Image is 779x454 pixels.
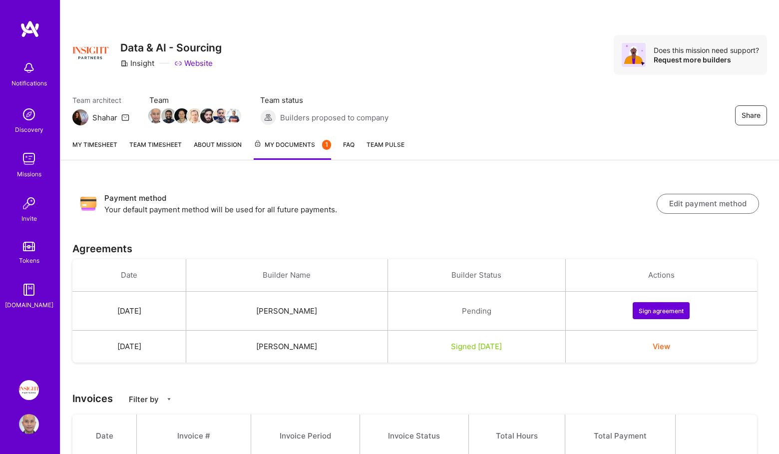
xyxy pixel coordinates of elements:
[72,393,767,405] h3: Invoices
[72,259,186,292] th: Date
[72,139,117,160] a: My timesheet
[80,196,96,212] img: Payment method
[121,113,129,121] i: icon Mail
[15,124,43,135] div: Discovery
[149,95,240,105] span: Team
[194,139,242,160] a: About Mission
[120,41,222,54] h3: Data & AI - Sourcing
[633,302,690,319] button: Sign agreement
[200,108,215,123] img: Team Member Avatar
[226,108,241,123] img: Team Member Avatar
[400,341,553,352] div: Signed [DATE]
[201,107,214,124] a: Team Member Avatar
[148,108,163,123] img: Team Member Avatar
[149,107,162,124] a: Team Member Avatar
[20,20,40,38] img: logo
[120,58,154,68] div: Insight
[72,331,186,363] td: [DATE]
[17,169,41,179] div: Missions
[622,43,646,67] img: Avatar
[104,192,657,204] h3: Payment method
[657,194,759,214] button: Edit payment method
[254,139,331,150] span: My Documents
[72,292,186,331] td: [DATE]
[254,139,331,160] a: My Documents1
[565,259,757,292] th: Actions
[19,193,39,213] img: Invite
[19,104,39,124] img: discovery
[213,108,228,123] img: Team Member Avatar
[162,107,175,124] a: Team Member Avatar
[19,414,39,434] img: User Avatar
[72,243,767,255] h3: Agreements
[16,380,41,400] a: Insight Partners: Data & AI - Sourcing
[19,255,39,266] div: Tokens
[400,306,553,316] div: Pending
[92,112,117,123] div: Shahar
[186,292,388,331] td: [PERSON_NAME]
[654,45,759,55] div: Does this mission need support?
[104,204,657,215] p: Your default payment method will be used for all future payments.
[11,78,47,88] div: Notifications
[260,95,389,105] span: Team status
[21,213,37,224] div: Invite
[186,259,388,292] th: Builder Name
[166,396,172,403] i: icon CaretDown
[367,141,404,148] span: Team Pulse
[175,107,188,124] a: Team Member Avatar
[280,112,389,123] span: Builders proposed to company
[19,58,39,78] img: bell
[343,139,355,160] a: FAQ
[227,107,240,124] a: Team Member Avatar
[161,108,176,123] img: Team Member Avatar
[653,341,670,352] button: View
[187,108,202,123] img: Team Member Avatar
[72,95,129,105] span: Team architect
[19,380,39,400] img: Insight Partners: Data & AI - Sourcing
[16,414,41,434] a: User Avatar
[72,109,88,125] img: Team Architect
[322,140,331,150] div: 1
[19,280,39,300] img: guide book
[174,58,213,68] a: Website
[742,110,761,120] span: Share
[19,149,39,169] img: teamwork
[388,259,565,292] th: Builder Status
[23,242,35,251] img: tokens
[214,107,227,124] a: Team Member Avatar
[174,108,189,123] img: Team Member Avatar
[367,139,404,160] a: Team Pulse
[188,107,201,124] a: Team Member Avatar
[129,394,159,405] p: Filter by
[72,35,108,71] img: Company Logo
[186,331,388,363] td: [PERSON_NAME]
[120,59,128,67] i: icon CompanyGray
[654,55,759,64] div: Request more builders
[735,105,767,125] button: Share
[5,300,53,310] div: [DOMAIN_NAME]
[129,139,182,160] a: Team timesheet
[260,109,276,125] img: Builders proposed to company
